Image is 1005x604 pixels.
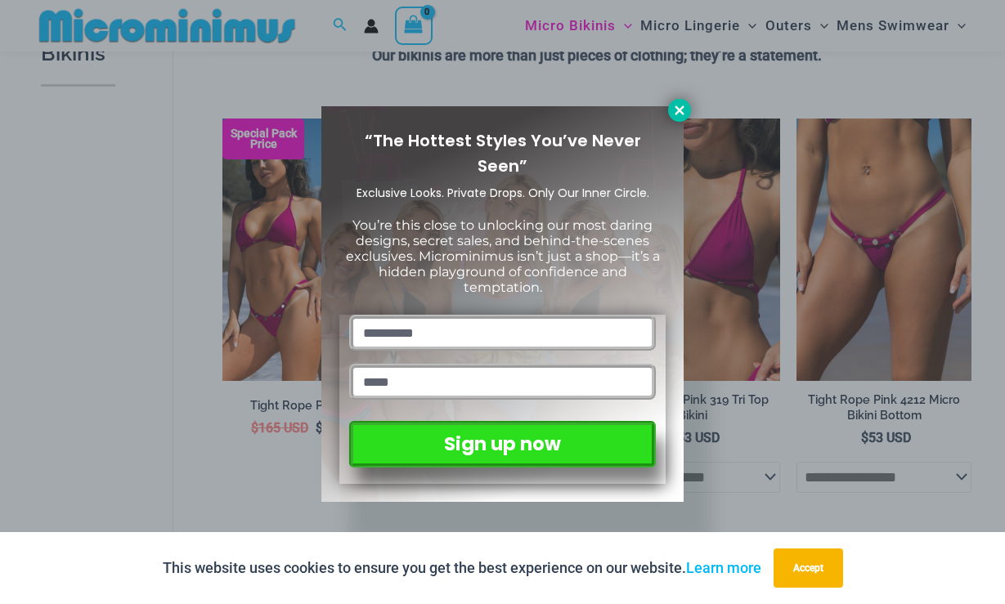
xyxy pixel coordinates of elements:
[357,185,649,201] span: Exclusive Looks. Private Drops. Only Our Inner Circle.
[163,556,761,580] p: This website uses cookies to ensure you get the best experience on our website.
[346,217,660,296] span: You’re this close to unlocking our most daring designs, secret sales, and behind-the-scenes exclu...
[668,99,691,122] button: Close
[365,129,641,177] span: “The Hottest Styles You’ve Never Seen”
[349,421,656,468] button: Sign up now
[686,559,761,576] a: Learn more
[774,548,843,588] button: Accept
